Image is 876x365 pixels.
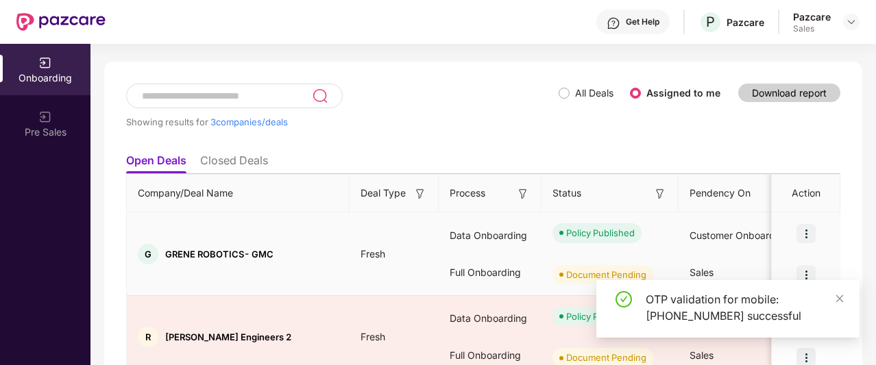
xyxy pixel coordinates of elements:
[552,186,581,201] span: Status
[846,16,857,27] img: svg+xml;base64,PHN2ZyBpZD0iRHJvcGRvd24tMzJ4MzIiIHhtbG5zPSJodHRwOi8vd3d3LnczLm9yZy8yMDAwL3N2ZyIgd2...
[796,224,816,243] img: icon
[127,175,350,212] th: Company/Deal Name
[165,331,291,342] span: [PERSON_NAME] Engineers 2
[126,153,186,173] li: Open Deals
[690,186,751,201] span: Pendency On
[439,254,542,291] div: Full Onboarding
[16,13,106,31] img: New Pazcare Logo
[835,294,844,303] span: close
[646,87,720,99] label: Assigned to me
[138,327,158,347] div: R
[616,291,632,307] span: check-circle
[450,186,485,201] span: Process
[439,217,542,254] div: Data Onboarding
[575,87,613,99] label: All Deals
[566,268,646,281] div: Document Pending
[566,351,646,364] div: Document Pending
[690,229,789,241] span: Customer Onboarding
[738,84,840,102] button: Download report
[626,16,659,27] div: Get Help
[126,116,559,127] div: Showing results for
[210,116,288,127] span: 3 companies/deals
[413,187,427,201] img: svg+xml;base64,PHN2ZyB3aWR0aD0iMTYiIGhlaWdodD0iMTYiIHZpZXdCb3g9IjAgMCAxNiAxNiIgZmlsbD0ibm9uZSIgeG...
[566,310,635,323] div: Policy Published
[516,187,530,201] img: svg+xml;base64,PHN2ZyB3aWR0aD0iMTYiIGhlaWdodD0iMTYiIHZpZXdCb3g9IjAgMCAxNiAxNiIgZmlsbD0ibm9uZSIgeG...
[706,14,715,30] span: P
[793,23,831,34] div: Sales
[727,16,764,29] div: Pazcare
[796,265,816,284] img: icon
[772,175,840,212] th: Action
[138,244,158,264] div: G
[361,186,406,201] span: Deal Type
[350,248,396,260] span: Fresh
[38,56,52,70] img: svg+xml;base64,PHN2ZyB3aWR0aD0iMjAiIGhlaWdodD0iMjAiIHZpZXdCb3g9IjAgMCAyMCAyMCIgZmlsbD0ibm9uZSIgeG...
[165,249,273,260] span: GRENE ROBOTICS- GMC
[350,331,396,342] span: Fresh
[38,110,52,124] img: svg+xml;base64,PHN2ZyB3aWR0aD0iMjAiIGhlaWdodD0iMjAiIHZpZXdCb3g9IjAgMCAyMCAyMCIgZmlsbD0ibm9uZSIgeG...
[312,88,328,104] img: svg+xml;base64,PHN2ZyB3aWR0aD0iMjQiIGhlaWdodD0iMjUiIHZpZXdCb3g9IjAgMCAyNCAyNSIgZmlsbD0ibm9uZSIgeG...
[439,300,542,337] div: Data Onboarding
[200,153,268,173] li: Closed Deals
[653,187,667,201] img: svg+xml;base64,PHN2ZyB3aWR0aD0iMTYiIGhlaWdodD0iMTYiIHZpZXdCb3g9IjAgMCAxNiAxNiIgZmlsbD0ibm9uZSIgeG...
[793,10,831,23] div: Pazcare
[646,291,843,324] div: OTP validation for mobile: [PHONE_NUMBER] successful
[690,266,714,278] span: Sales
[566,226,635,240] div: Policy Published
[690,349,714,361] span: Sales
[607,16,620,30] img: svg+xml;base64,PHN2ZyBpZD0iSGVscC0zMngzMiIgeG1sbnM9Imh0dHA6Ly93d3cudzMub3JnLzIwMDAvc3ZnIiB3aWR0aD...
